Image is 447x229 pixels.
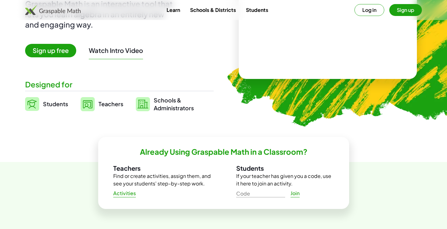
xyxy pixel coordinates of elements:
div: Designed for [25,79,214,90]
h3: Students [236,164,334,172]
img: svg%3e [81,97,95,111]
p: Find or create activities, assign them, and see your students' step-by-step work. [113,172,211,187]
a: Teachers [81,96,123,112]
img: svg%3e [136,97,150,111]
span: Schools & Administrators [154,96,194,112]
span: Teachers [98,100,123,107]
a: Join [285,188,305,199]
video: What is this? This is dynamic math notation. Dynamic math notation plays a central role in how Gr... [281,3,375,50]
a: Students [241,4,273,16]
span: Students [43,100,68,107]
img: svg%3e [25,97,39,111]
button: Watch Intro Video [89,46,143,55]
a: Schools & Districts [185,4,241,16]
a: Students [25,96,68,112]
span: Activities [113,190,136,197]
a: Learn [162,4,185,16]
button: Log in [354,4,384,16]
span: Join [290,190,300,197]
p: If your teacher has given you a code, use it here to join an activity. [236,172,334,187]
span: Sign up free [25,44,76,57]
button: Sign up [389,4,422,16]
h2: Already Using Graspable Math in a Classroom? [140,147,307,157]
a: Activities [108,188,141,199]
a: Schools &Administrators [136,96,194,112]
h3: Teachers [113,164,211,172]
